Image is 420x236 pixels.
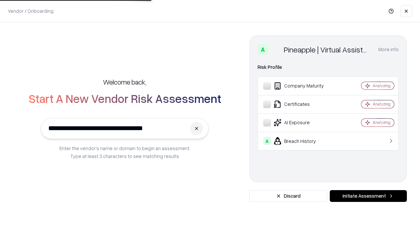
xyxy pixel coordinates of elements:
[8,8,53,14] p: Vendor / Onboarding
[271,44,281,55] img: Pineapple | Virtual Assistant Agency
[284,44,370,55] div: Pineapple | Virtual Assistant Agency
[373,83,390,88] div: Analyzing
[263,119,342,127] div: AI Exposure
[258,44,268,55] div: A
[330,190,407,202] button: Initiate Assessment
[263,137,342,145] div: Breach History
[29,92,221,105] h2: Start A New Vendor Risk Assessment
[378,44,399,55] button: More info
[373,101,390,107] div: Analyzing
[258,63,399,71] div: Risk Profile
[263,137,271,145] div: A
[263,100,342,108] div: Certificates
[373,120,390,125] div: Analyzing
[249,190,327,202] button: Discard
[263,82,342,90] div: Company Maturity
[59,144,190,160] p: Enter the vendor’s name or domain to begin an assessment. Type at least 3 characters to see match...
[103,77,146,87] h5: Welcome back,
